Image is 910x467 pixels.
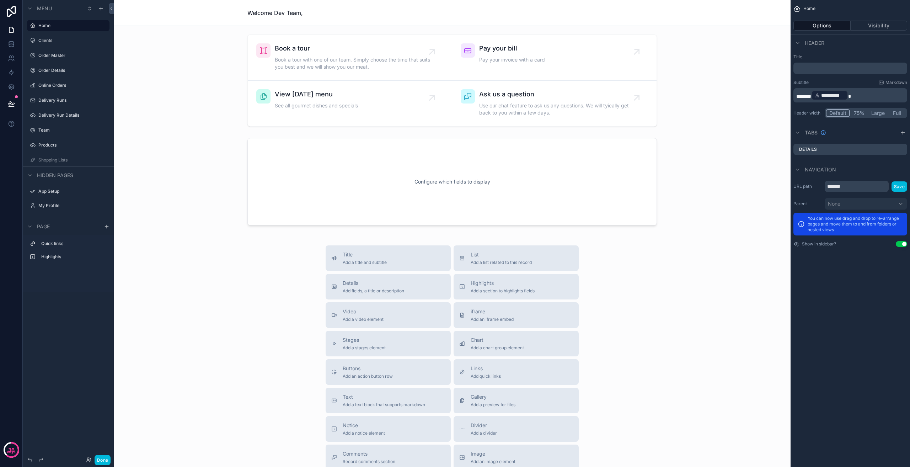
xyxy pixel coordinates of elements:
[38,112,105,118] label: Delivery Run Details
[793,63,907,74] div: scrollable content
[802,241,836,247] label: Show in sidebar?
[454,416,579,442] button: DividerAdd a divider
[95,455,111,465] button: Done
[793,110,822,116] label: Header width
[851,21,908,31] button: Visibility
[343,345,386,351] span: Add a stages element
[868,109,888,117] button: Large
[454,359,579,385] button: LinksAdd quick links
[805,39,824,47] span: Header
[471,393,515,400] span: Gallery
[878,80,907,85] a: Markdown
[37,5,52,12] span: Menu
[41,254,104,260] label: Highlights
[38,127,105,133] label: Team
[38,53,105,58] label: Order Master
[326,416,451,442] button: NoticeAdd a notice element
[799,147,817,152] label: Details
[454,331,579,356] button: ChartAdd a chart group element
[343,422,385,429] span: Notice
[343,373,393,379] span: Add an action button row
[343,430,385,436] span: Add a notice element
[471,260,532,265] span: Add a list related to this record
[805,166,836,173] span: Navigation
[343,251,387,258] span: Title
[471,402,515,408] span: Add a preview for files
[343,280,404,287] span: Details
[471,430,497,436] span: Add a divider
[38,38,105,43] label: Clients
[454,274,579,299] button: HighlightsAdd a section to highlights fields
[38,203,105,208] label: My Profile
[41,241,104,246] label: Quick links
[38,68,105,73] label: Order Details
[343,336,386,344] span: Stages
[343,450,395,457] span: Comments
[247,9,303,17] span: Welcome Dev Team,
[805,129,818,136] span: Tabs
[38,23,105,28] label: Home
[793,88,907,102] div: scrollable content
[343,308,384,315] span: Video
[38,97,105,103] label: Delivery Runs
[37,223,50,230] span: Page
[326,302,451,328] button: VideoAdd a video element
[454,245,579,271] button: ListAdd a list related to this record
[471,345,524,351] span: Add a chart group element
[793,21,851,31] button: Options
[471,459,515,465] span: Add an image element
[23,235,114,270] div: scrollable content
[38,142,105,148] label: Products
[793,54,907,60] label: Title
[343,402,425,408] span: Add a text block that supports markdown
[343,365,393,372] span: Buttons
[803,6,815,11] span: Home
[326,359,451,385] button: ButtonsAdd an action button row
[38,189,105,194] label: App Setup
[471,317,514,322] span: Add an iframe embed
[454,302,579,328] button: iframeAdd an iframe embed
[343,260,387,265] span: Add a title and subtitle
[850,109,868,117] button: 75%
[471,365,501,372] span: Links
[793,201,822,207] label: Parent
[8,446,15,453] p: 36
[326,245,451,271] button: TitleAdd a title and subtitle
[471,308,514,315] span: iframe
[471,422,497,429] span: Divider
[454,388,579,413] button: GalleryAdd a preview for files
[828,200,840,207] span: None
[343,288,404,294] span: Add fields, a title or description
[885,80,907,85] span: Markdown
[343,393,425,400] span: Text
[326,388,451,413] button: TextAdd a text block that supports markdown
[326,274,451,299] button: DetailsAdd fields, a title or description
[38,83,105,88] label: Online Orders
[7,449,16,455] p: days
[793,80,809,85] label: Subtitle
[808,216,903,233] p: You can now use drag and drop to re-arrange pages and move them to and from folders or nested views
[826,109,850,117] button: Default
[471,280,535,287] span: Highlights
[793,184,822,189] label: URL path
[343,459,395,465] span: Record comments section
[892,181,907,192] button: Save
[38,157,105,163] label: Shopping Lists
[888,109,906,117] button: Full
[471,450,515,457] span: Image
[471,336,524,344] span: Chart
[471,288,535,294] span: Add a section to highlights fields
[326,331,451,356] button: StagesAdd a stages element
